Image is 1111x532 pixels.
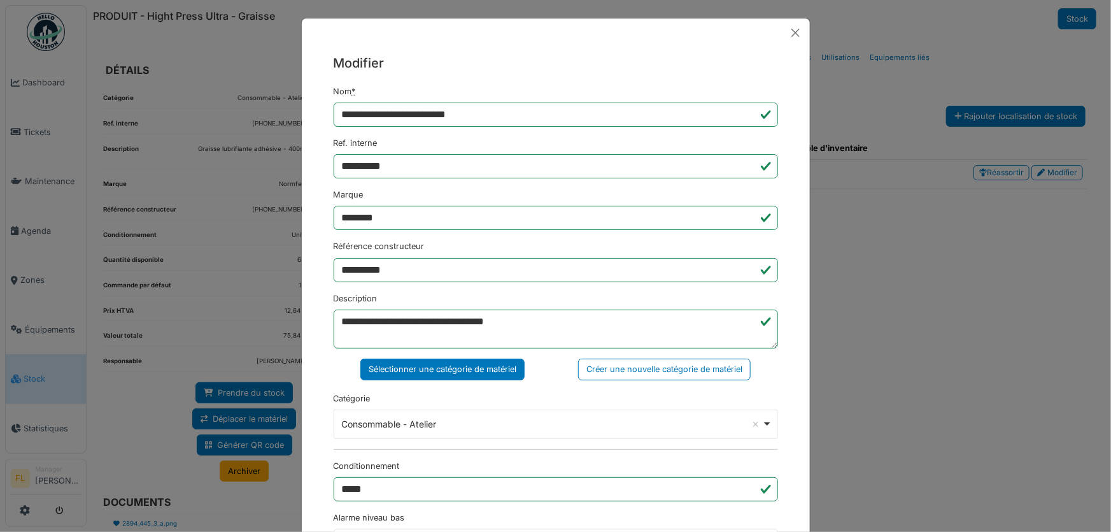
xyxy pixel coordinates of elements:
label: Nom [334,85,356,97]
div: Consommable - Atelier [341,417,762,431]
label: Marque [334,189,364,201]
button: Remove item: '518' [749,418,762,431]
label: Ref. interne [334,137,378,149]
label: Alarme niveau bas [334,512,405,524]
label: Conditionnement [334,460,400,472]
label: Référence constructeur [334,240,425,252]
div: Créer une nouvelle catégorie de matériel [578,359,751,380]
button: Close [786,24,805,42]
label: Description [334,292,378,305]
h5: Modifier [334,54,778,73]
div: Sélectionner une catégorie de matériel [360,359,525,380]
label: Catégorie [334,392,371,405]
abbr: Requis [352,87,356,96]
